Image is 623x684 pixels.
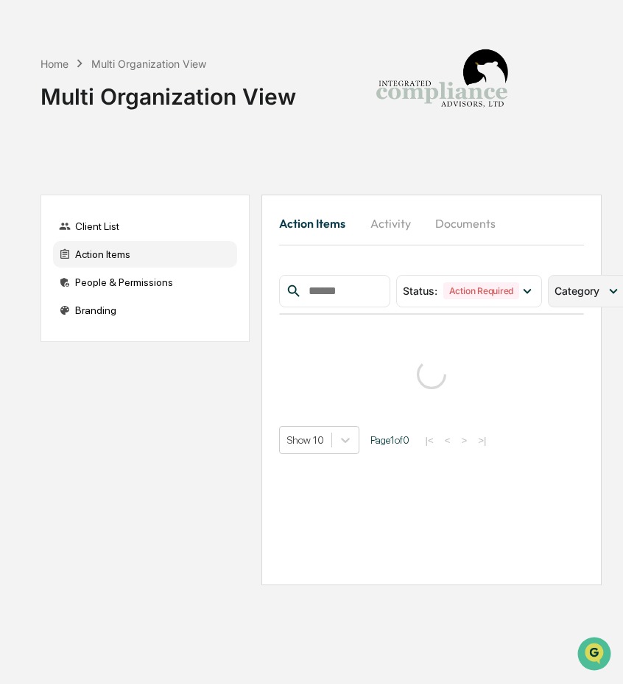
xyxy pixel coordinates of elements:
img: 1746055101610-c473b297-6a78-478c-a979-82029cc54cd1 [15,113,41,139]
button: |< [420,434,437,447]
a: 🔎Data Lookup [9,208,99,234]
button: >| [474,434,490,447]
div: Multi Organization View [91,57,206,70]
div: activity tabs [279,206,583,241]
button: > [457,434,471,447]
div: Action Items [53,241,237,268]
span: Status : [403,285,437,297]
div: People & Permissions [53,269,237,296]
button: Start new chat [250,117,268,135]
div: 🖐️ [15,187,27,199]
div: We're available if you need us! [50,128,186,139]
span: Preclearance [29,186,95,200]
img: Integrated Compliance Advisors [368,12,515,159]
span: Data Lookup [29,214,93,228]
div: Multi Organization View [41,71,296,110]
a: 🗄️Attestations [101,180,189,206]
a: 🖐️Preclearance [9,180,101,206]
span: Pylon [147,250,178,261]
p: How can we help? [15,31,268,55]
div: Client List [53,213,237,240]
span: Attestations [122,186,183,200]
div: Home [41,57,68,70]
button: < [440,434,455,447]
span: Page 1 of 0 [370,434,409,446]
iframe: Open customer support [576,635,616,675]
div: Action Required [443,282,519,299]
a: Powered byPylon [104,249,178,261]
span: Category [555,285,599,297]
button: Action Items [279,206,357,241]
div: 🗄️ [107,187,119,199]
div: 🔎 [15,215,27,227]
button: Activity [357,206,423,241]
button: Documents [423,206,507,241]
div: Start new chat [50,113,242,128]
div: Branding [53,297,237,324]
